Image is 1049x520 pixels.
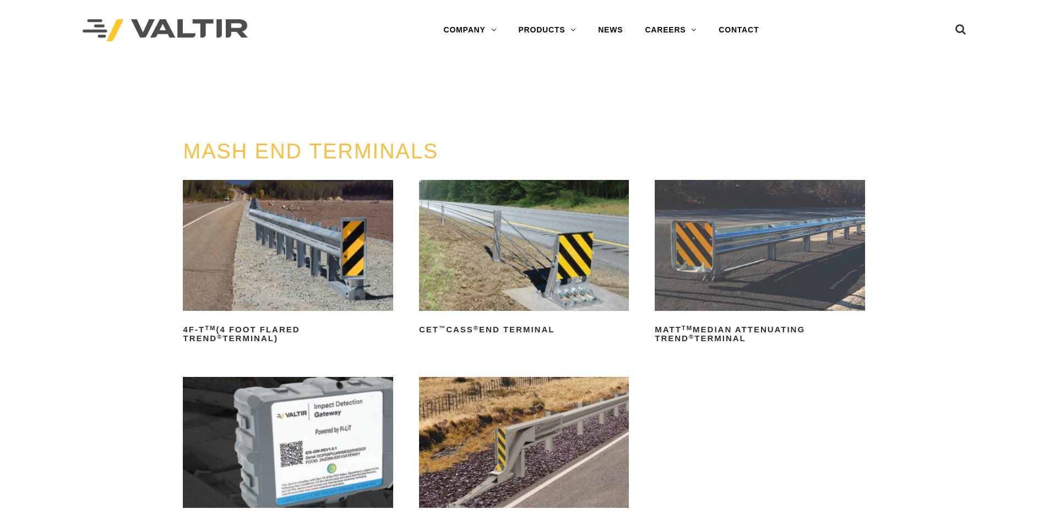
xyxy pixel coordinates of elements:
sup: ® [474,325,479,331]
sup: TM [205,325,216,331]
a: PRODUCTS [507,19,587,41]
a: MASH END TERMINALS [183,140,438,163]
sup: ® [689,333,694,340]
h2: 4F-T (4 Foot Flared TREND Terminal) [183,321,393,347]
a: CONTACT [708,19,770,41]
h2: MATT Median Attenuating TREND Terminal [655,321,865,347]
sup: TM [682,325,693,331]
a: 4F-TTM(4 Foot Flared TREND®Terminal) [183,180,393,347]
sup: ® [217,333,222,340]
a: COMPANY [432,19,507,41]
h2: CET CASS End Terminal [419,321,629,338]
a: CET™CASS®End Terminal [419,180,629,338]
sup: ™ [439,325,446,331]
img: SoftStop System End Terminal [419,377,629,508]
a: CAREERS [634,19,708,41]
img: Valtir [83,19,248,42]
a: NEWS [587,19,634,41]
a: MATTTMMedian Attenuating TREND®Terminal [655,180,865,347]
